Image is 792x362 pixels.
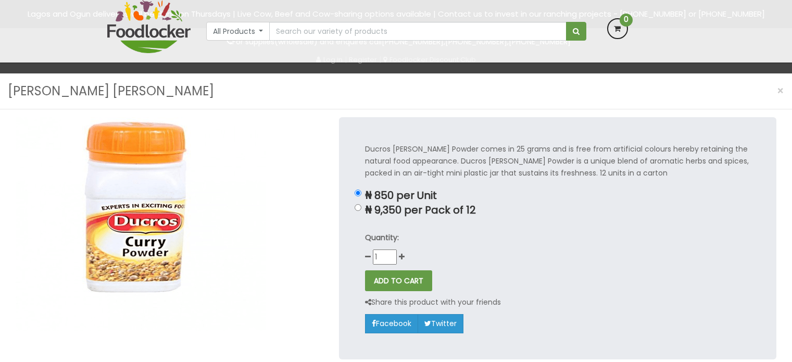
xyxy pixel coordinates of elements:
p: Ducros [PERSON_NAME] Powder comes in 25 grams and is free from artificial colours hereby retainin... [365,143,750,179]
img: Ducros Curry [16,117,266,331]
strong: Quantity: [365,232,399,243]
span: × [777,83,784,98]
button: ADD TO CART [365,270,432,291]
input: Search our variety of products [269,22,566,41]
p: Share this product with your friends [365,296,501,308]
button: All Products [206,22,270,41]
p: ₦ 9,350 per Pack of 12 [365,204,750,216]
a: Facebook [365,314,418,333]
span: 0 [620,14,633,27]
input: ₦ 9,350 per Pack of 12 [355,204,361,211]
a: Twitter [418,314,463,333]
button: Close [772,80,789,102]
input: ₦ 850 per Unit [355,190,361,196]
h3: [PERSON_NAME] [PERSON_NAME] [8,81,214,101]
p: ₦ 850 per Unit [365,190,750,202]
